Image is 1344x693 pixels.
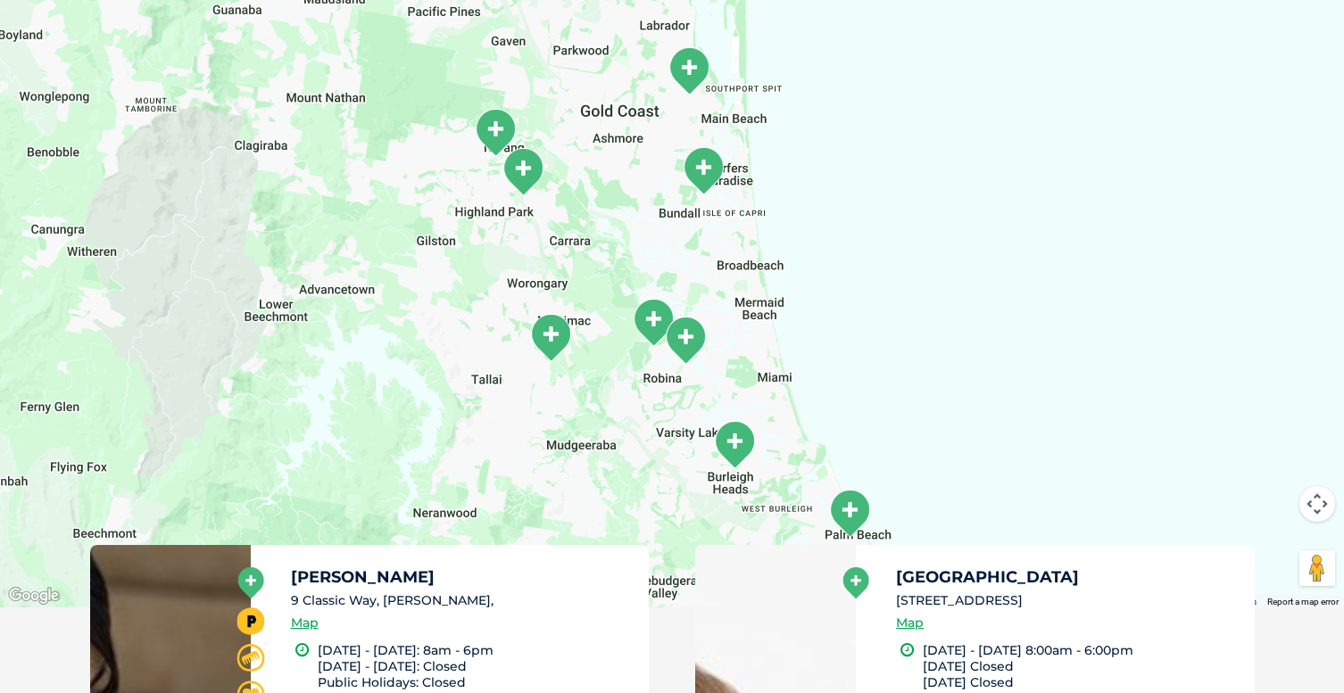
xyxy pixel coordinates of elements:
[1299,550,1335,586] button: Drag Pegman onto the map to open Street View
[663,316,708,365] div: Robina Village
[291,569,634,585] h5: [PERSON_NAME]
[291,591,634,610] li: 9 Classic Way, [PERSON_NAME],
[473,108,518,157] div: Nerang
[681,146,726,195] div: Surfers Paradise/Bundall
[1309,81,1327,99] button: Search
[291,613,319,633] a: Map
[896,591,1239,610] li: [STREET_ADDRESS]
[528,313,573,362] div: Mudgeeraba
[712,420,757,469] div: Burleigh Waters
[1267,597,1339,606] a: Report a map error
[896,569,1239,585] h5: [GEOGRAPHIC_DATA]
[667,46,711,95] div: Southport
[501,147,545,196] div: Carrara
[4,584,63,607] a: Open this area in Google Maps (opens a new window)
[631,298,676,347] div: Robina
[4,584,63,607] img: Google
[827,489,872,538] div: Palm Beach
[318,642,634,691] li: [DATE] - [DATE]: 8am - 6pm [DATE] - [DATE]: Closed ﻿Public Holidays: ﻿Closed
[1299,486,1335,522] button: Map camera controls
[896,613,924,633] a: Map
